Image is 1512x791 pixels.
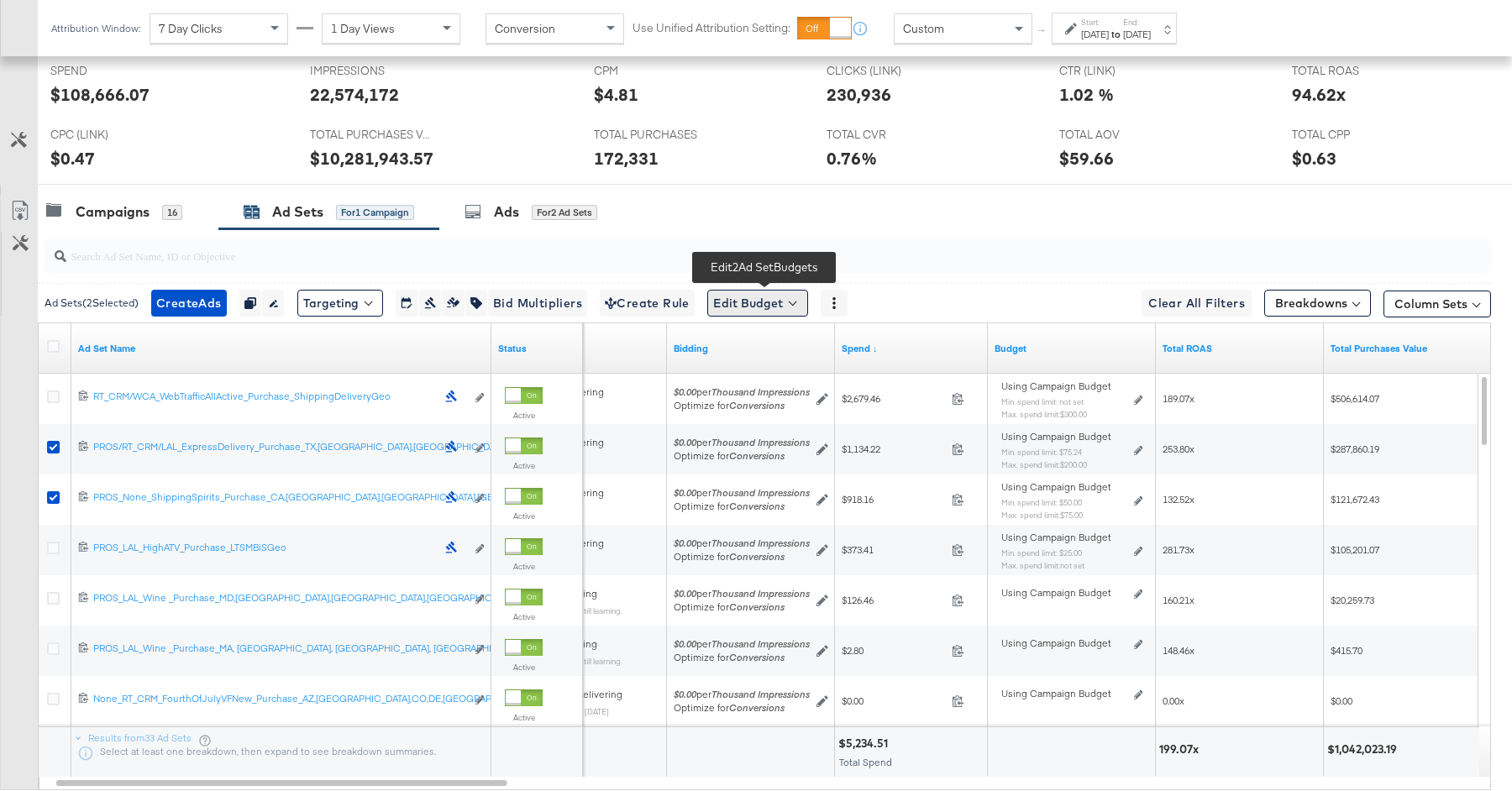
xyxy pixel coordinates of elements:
[1081,17,1109,28] label: Start:
[505,712,543,723] label: Active
[1123,17,1151,28] label: End:
[842,493,945,506] span: $918.16
[1142,290,1252,317] button: Clear All Filters
[50,127,176,143] span: CPC (LINK)
[842,443,945,455] span: $1,134.22
[50,82,150,107] div: $108,666.07
[76,202,150,222] div: Campaigns
[674,399,810,412] div: Optimize for
[505,611,543,622] label: Active
[674,486,696,499] em: $0.00
[93,642,465,659] a: PROS_LAL_Wine _Purchase_MA, [GEOGRAPHIC_DATA], [GEOGRAPHIC_DATA], [GEOGRAPHIC_DATA], [GEOGRAPHIC_...
[674,637,696,650] em: $0.00
[505,561,543,572] label: Active
[1109,28,1123,40] strong: to
[711,537,810,549] em: Thousand Impressions
[93,541,436,554] div: PROS_LAL_HighATV_Purchase_LTSMBiSGeo
[1163,392,1194,405] span: 189.07x
[842,543,945,556] span: $373.41
[674,637,810,650] span: per
[93,591,465,605] div: PROS_LAL_Wine _Purchase_MD,[GEOGRAPHIC_DATA],[GEOGRAPHIC_DATA],[GEOGRAPHIC_DATA],[GEOGRAPHIC_DATA...
[842,694,945,707] span: $0.00
[487,290,587,317] button: Bid Multipliers
[707,290,808,317] button: Edit Budget
[1163,342,1317,355] a: Total ROAS
[156,293,222,314] span: Create Ads
[674,436,696,448] em: $0.00
[505,662,543,673] label: Active
[711,637,810,650] em: Thousand Impressions
[1001,459,1087,469] sub: Max. spend limit : $200.00
[729,651,785,663] em: Conversions
[1331,443,1379,455] span: $287,860.19
[1001,380,1111,393] span: Using Campaign Budget
[594,82,638,107] div: $4.81
[827,127,953,143] span: TOTAL CVR
[1001,497,1082,507] sub: Min. spend limit: $50.00
[498,342,576,355] a: Shows the current state of your Ad Set.
[50,146,95,170] div: $0.47
[45,296,139,311] div: Ad Sets ( 2 Selected)
[1331,342,1485,355] a: Web + Mobile
[1001,447,1082,457] sub: Min. spend limit: $75.24
[1383,291,1491,317] button: Column Sets
[532,205,597,220] div: for 2 Ad Sets
[1292,63,1418,79] span: TOTAL ROAS
[711,688,810,700] em: Thousand Impressions
[1331,543,1379,556] span: $105,201.07
[93,642,465,655] div: PROS_LAL_Wine _Purchase_MA, [GEOGRAPHIC_DATA], [GEOGRAPHIC_DATA], [GEOGRAPHIC_DATA], [GEOGRAPHIC_...
[1123,28,1151,41] div: [DATE]
[729,449,785,462] em: Conversions
[1292,82,1346,107] div: 94.62x
[1001,687,1130,700] div: Using Campaign Budget
[674,486,810,499] span: per
[93,692,465,705] div: None_RT_CRM_FourthOfJulyVFNew_Purchase_AZ,[GEOGRAPHIC_DATA],CO,DE,[GEOGRAPHIC_DATA],[GEOGRAPHIC_D...
[1264,290,1371,317] button: Breakdowns
[711,385,810,398] em: Thousand Impressions
[50,63,176,79] span: SPEND
[310,127,436,143] span: TOTAL PURCHASES VALUE
[162,205,182,220] div: 16
[1001,409,1087,419] sub: Max. spend limit : $300.00
[1159,741,1204,757] div: 199.07x
[1148,293,1245,314] span: Clear All Filters
[674,537,696,549] em: $0.00
[674,500,810,513] div: Optimize for
[594,63,720,79] span: CPM
[1163,543,1194,556] span: 281.73x
[93,390,436,403] div: RT_CRM/WCA_WebTrafficAllActive_Purchase_ShippingDeliveryGeo
[711,486,810,499] em: Thousand Impressions
[331,21,395,36] span: 1 Day Views
[1034,29,1050,34] span: ↑
[272,202,323,222] div: Ad Sets
[842,342,981,355] a: The total amount spent to date.
[1001,547,1082,558] sub: Min. spend limit: $25.00
[842,392,945,405] span: $2,679.46
[674,587,696,600] em: $0.00
[1059,63,1185,79] span: CTR (LINK)
[93,440,436,458] a: PROS/RT_CRM/LAL_ExpressDelivery_Purchase_TX,[GEOGRAPHIC_DATA],[GEOGRAPHIC_DATA],[GEOGRAPHIC_DATA]
[1331,644,1362,657] span: $415.70
[838,736,893,752] div: $5,234.51
[1163,594,1194,606] span: 160.21x
[66,233,1359,265] input: Search Ad Set Name, ID or Objective
[729,600,785,613] em: Conversions
[1001,531,1111,544] span: Using Campaign Budget
[1163,493,1194,506] span: 132.52x
[674,385,810,398] span: per
[674,449,810,463] div: Optimize for
[78,342,485,355] a: Your Ad Set name.
[674,550,810,563] div: Optimize for
[1001,430,1111,443] span: Using Campaign Budget
[1001,560,1084,570] sub: Max. spend limit : not set
[1059,127,1185,143] span: TOTAL AOV
[493,293,582,314] span: Bid Multipliers
[93,490,436,504] div: PROS_None_ShippingSpirits_Purchase_CA,[GEOGRAPHIC_DATA],[GEOGRAPHIC_DATA],[GEOGRAPHIC_DATA],[GEOG...
[674,587,810,600] span: per
[1292,127,1418,143] span: TOTAL CPP
[674,342,828,355] a: Shows your bid and optimisation settings for this Ad Set.
[50,23,141,34] div: Attribution Window:
[1163,644,1194,657] span: 148.46x
[633,20,790,36] label: Use Unified Attribution Setting:
[1327,741,1402,757] div: $1,042,023.19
